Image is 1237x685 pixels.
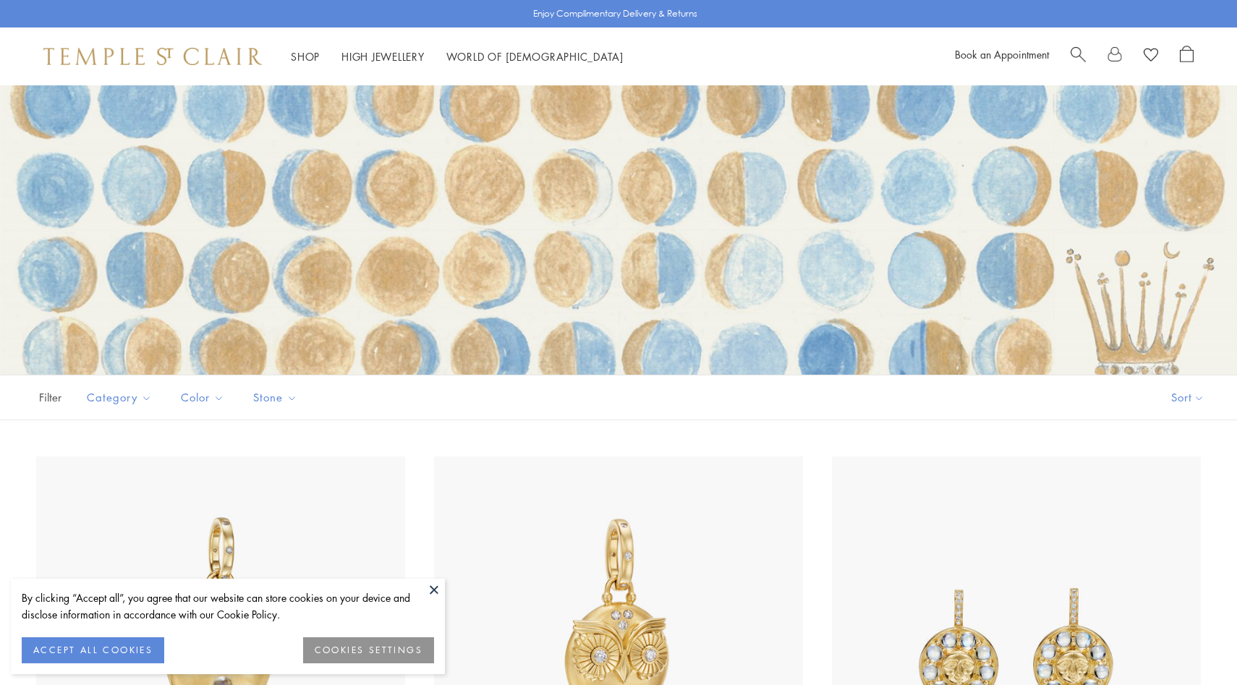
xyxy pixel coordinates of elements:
[43,48,262,65] img: Temple St. Clair
[955,47,1049,61] a: Book an Appointment
[1165,617,1223,671] iframe: Gorgias live chat messenger
[1180,46,1194,67] a: Open Shopping Bag
[533,7,697,21] p: Enjoy Complimentary Delivery & Returns
[446,49,624,64] a: World of [DEMOGRAPHIC_DATA]World of [DEMOGRAPHIC_DATA]
[174,388,235,407] span: Color
[22,637,164,663] button: ACCEPT ALL COOKIES
[242,381,308,414] button: Stone
[341,49,425,64] a: High JewelleryHigh Jewellery
[22,590,434,623] div: By clicking “Accept all”, you agree that our website can store cookies on your device and disclos...
[1144,46,1158,67] a: View Wishlist
[1071,46,1086,67] a: Search
[1139,375,1237,420] button: Show sort by
[303,637,434,663] button: COOKIES SETTINGS
[291,49,320,64] a: ShopShop
[291,48,624,66] nav: Main navigation
[76,381,163,414] button: Category
[246,388,308,407] span: Stone
[80,388,163,407] span: Category
[170,381,235,414] button: Color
